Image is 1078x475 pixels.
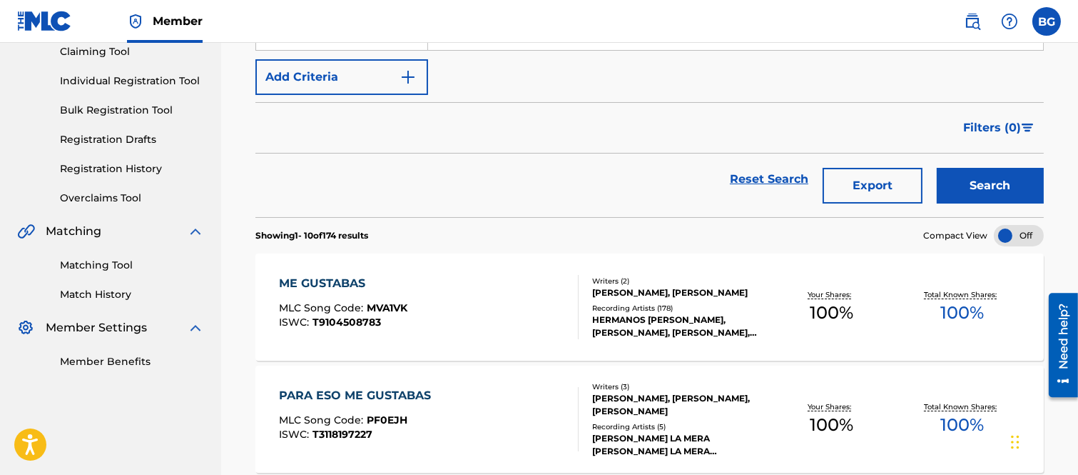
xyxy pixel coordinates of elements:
[255,366,1044,473] a: PARA ESO ME GUSTABASMLC Song Code:PF0EJHISWC:T3118197227Writers (3)[PERSON_NAME], [PERSON_NAME], ...
[400,69,417,86] img: 9d2ae6d4665cec9f34b9.svg
[592,421,766,432] div: Recording Artists ( 5 )
[279,316,312,329] span: ISWC :
[810,300,853,326] span: 100 %
[279,275,407,292] div: ME GUSTABAS
[955,110,1044,146] button: Filters (0)
[592,303,766,314] div: Recording Artists ( 178 )
[279,428,312,441] span: ISWC :
[367,414,407,426] span: PF0EJH
[46,223,101,240] span: Matching
[367,301,407,314] span: MVA1VK
[592,392,766,418] div: [PERSON_NAME], [PERSON_NAME], [PERSON_NAME]
[60,354,204,369] a: Member Benefits
[17,223,35,240] img: Matching
[964,13,981,30] img: search
[17,11,72,31] img: MLC Logo
[279,414,367,426] span: MLC Song Code :
[723,164,815,195] a: Reset Search
[937,168,1044,204] button: Search
[941,300,985,326] span: 100 %
[255,229,368,242] p: Showing 1 - 10 of 174 results
[153,13,203,29] span: Member
[60,132,204,147] a: Registration Drafts
[925,289,1001,300] p: Total Known Shares:
[592,381,766,392] div: Writers ( 3 )
[255,59,428,95] button: Add Criteria
[312,316,381,329] span: T9104508783
[60,74,204,89] a: Individual Registration Tool
[46,319,147,336] span: Member Settings
[941,412,985,438] span: 100 %
[958,7,987,36] a: Public Search
[808,401,855,412] p: Your Shares:
[592,432,766,458] div: [PERSON_NAME] LA MERA [PERSON_NAME] LA MERA [PERSON_NAME] LA MERA [PERSON_NAME] LA MERA [PERSON_N...
[1032,7,1061,36] div: User Menu
[923,229,987,242] span: Compact View
[1001,13,1018,30] img: help
[808,289,855,300] p: Your Shares:
[17,319,34,336] img: Member Settings
[279,301,367,314] span: MLC Song Code :
[187,223,204,240] img: expand
[312,428,372,441] span: T3118197227
[255,254,1044,361] a: ME GUSTABASMLC Song Code:MVA1VKISWC:T9104508783Writers (2)[PERSON_NAME], [PERSON_NAME]Recording A...
[963,119,1021,136] span: Filters ( 0 )
[1038,288,1078,403] iframe: Resource Center
[60,103,204,118] a: Bulk Registration Tool
[1007,406,1078,475] iframe: Chat Widget
[592,286,766,299] div: [PERSON_NAME], [PERSON_NAME]
[60,258,204,273] a: Matching Tool
[1007,406,1078,475] div: Widget de chat
[60,191,204,206] a: Overclaims Tool
[1022,124,1034,132] img: filter
[592,314,766,339] div: HERMANOS [PERSON_NAME], [PERSON_NAME], [PERSON_NAME], [PERSON_NAME], [PERSON_NAME].
[823,168,922,204] button: Export
[279,387,438,404] div: PARA ESO ME GUSTABAS
[255,15,1044,217] form: Search Form
[925,401,1001,412] p: Total Known Shares:
[60,44,204,59] a: Claiming Tool
[995,7,1024,36] div: Help
[1011,421,1019,464] div: Arrastrar
[592,276,766,286] div: Writers ( 2 )
[127,13,144,30] img: Top Rightsholder
[810,412,853,438] span: 100 %
[60,161,204,176] a: Registration History
[60,287,204,302] a: Match History
[187,319,204,336] img: expand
